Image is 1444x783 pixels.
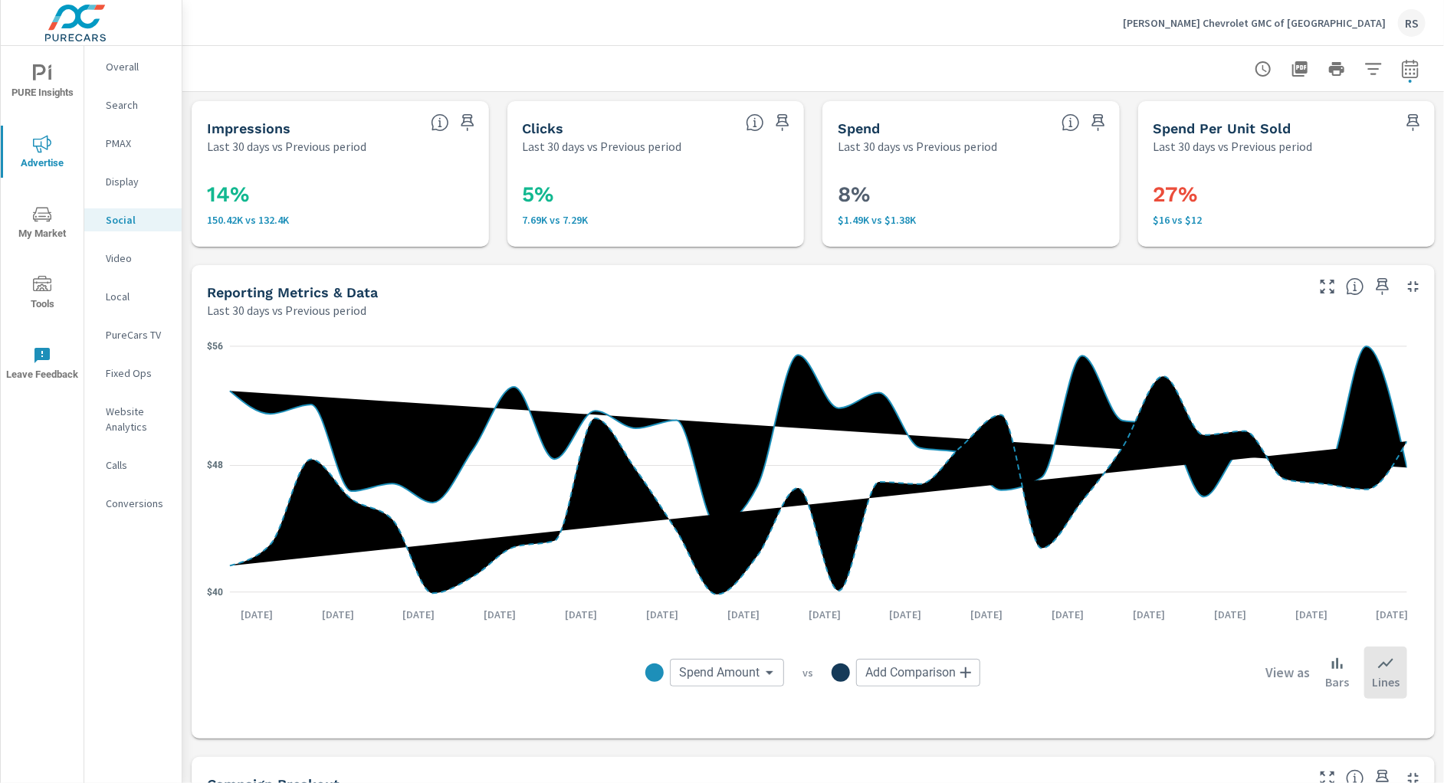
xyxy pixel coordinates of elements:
[1321,54,1352,84] button: Print Report
[5,276,79,313] span: Tools
[106,174,169,189] p: Display
[838,214,1104,226] p: $1,490 vs $1,377
[84,93,182,116] div: Search
[473,607,527,622] p: [DATE]
[84,55,182,78] div: Overall
[1285,54,1315,84] button: "Export Report to PDF"
[84,285,182,308] div: Local
[1401,110,1426,135] span: Save this to your personalized report
[5,205,79,243] span: My Market
[1372,673,1400,691] p: Lines
[523,120,564,136] h5: Clicks
[106,136,169,151] p: PMAX
[431,113,449,132] span: The number of times an ad was shown on your behalf.
[838,182,1104,208] h3: 8%
[838,137,997,156] p: Last 30 days vs Previous period
[679,665,760,680] span: Spend Amount
[455,110,480,135] span: Save this to your personalized report
[960,607,1014,622] p: [DATE]
[5,64,79,102] span: PURE Insights
[856,659,980,686] div: Add Comparison
[84,492,182,515] div: Conversions
[1395,54,1426,84] button: Select Date Range
[106,97,169,113] p: Search
[207,182,474,208] h3: 14%
[392,607,446,622] p: [DATE]
[106,212,169,228] p: Social
[1122,607,1176,622] p: [DATE]
[84,132,182,155] div: PMAX
[1154,137,1313,156] p: Last 30 days vs Previous period
[207,214,474,226] p: 150,415 vs 132,404
[84,362,182,385] div: Fixed Ops
[207,341,223,352] text: $56
[1346,277,1364,296] span: Understand Social data over time and see how metrics compare to each other.
[207,120,290,136] h5: Impressions
[106,289,169,304] p: Local
[106,59,169,74] p: Overall
[106,251,169,266] p: Video
[84,400,182,438] div: Website Analytics
[5,135,79,172] span: Advertise
[1086,110,1111,135] span: Save this to your personalized report
[84,247,182,270] div: Video
[1265,665,1310,680] h6: View as
[1401,274,1426,299] button: Minimize Widget
[106,404,169,434] p: Website Analytics
[1041,607,1094,622] p: [DATE]
[1203,607,1257,622] p: [DATE]
[311,607,365,622] p: [DATE]
[207,137,366,156] p: Last 30 days vs Previous period
[106,457,169,473] p: Calls
[1154,182,1420,208] h3: 27%
[1154,120,1291,136] h5: Spend Per Unit Sold
[106,496,169,511] p: Conversions
[84,170,182,193] div: Display
[84,208,182,231] div: Social
[1285,607,1338,622] p: [DATE]
[717,607,770,622] p: [DATE]
[1366,607,1419,622] p: [DATE]
[746,113,764,132] span: The number of times an ad was clicked by a consumer.
[5,346,79,384] span: Leave Feedback
[523,182,789,208] h3: 5%
[838,120,880,136] h5: Spend
[523,137,682,156] p: Last 30 days vs Previous period
[554,607,608,622] p: [DATE]
[1370,274,1395,299] span: Save this to your personalized report
[670,659,784,686] div: Spend Amount
[230,607,284,622] p: [DATE]
[207,460,223,471] text: $48
[207,587,223,598] text: $40
[207,301,366,319] p: Last 30 days vs Previous period
[1358,54,1389,84] button: Apply Filters
[879,607,933,622] p: [DATE]
[770,110,795,135] span: Save this to your personalized report
[523,214,789,226] p: 7,692 vs 7,291
[1,46,84,398] div: nav menu
[207,284,378,300] h5: Reporting Metrics & Data
[798,607,852,622] p: [DATE]
[106,365,169,381] p: Fixed Ops
[1123,16,1386,30] p: [PERSON_NAME] Chevrolet GMC of [GEOGRAPHIC_DATA]
[784,666,832,680] p: vs
[1315,274,1340,299] button: Make Fullscreen
[1398,9,1426,37] div: RS
[1062,113,1080,132] span: The amount of money spent on advertising during the period.
[1325,673,1349,691] p: Bars
[1154,214,1420,226] p: $16 vs $12
[865,665,956,680] span: Add Comparison
[84,323,182,346] div: PureCars TV
[106,327,169,342] p: PureCars TV
[635,607,689,622] p: [DATE]
[84,454,182,477] div: Calls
